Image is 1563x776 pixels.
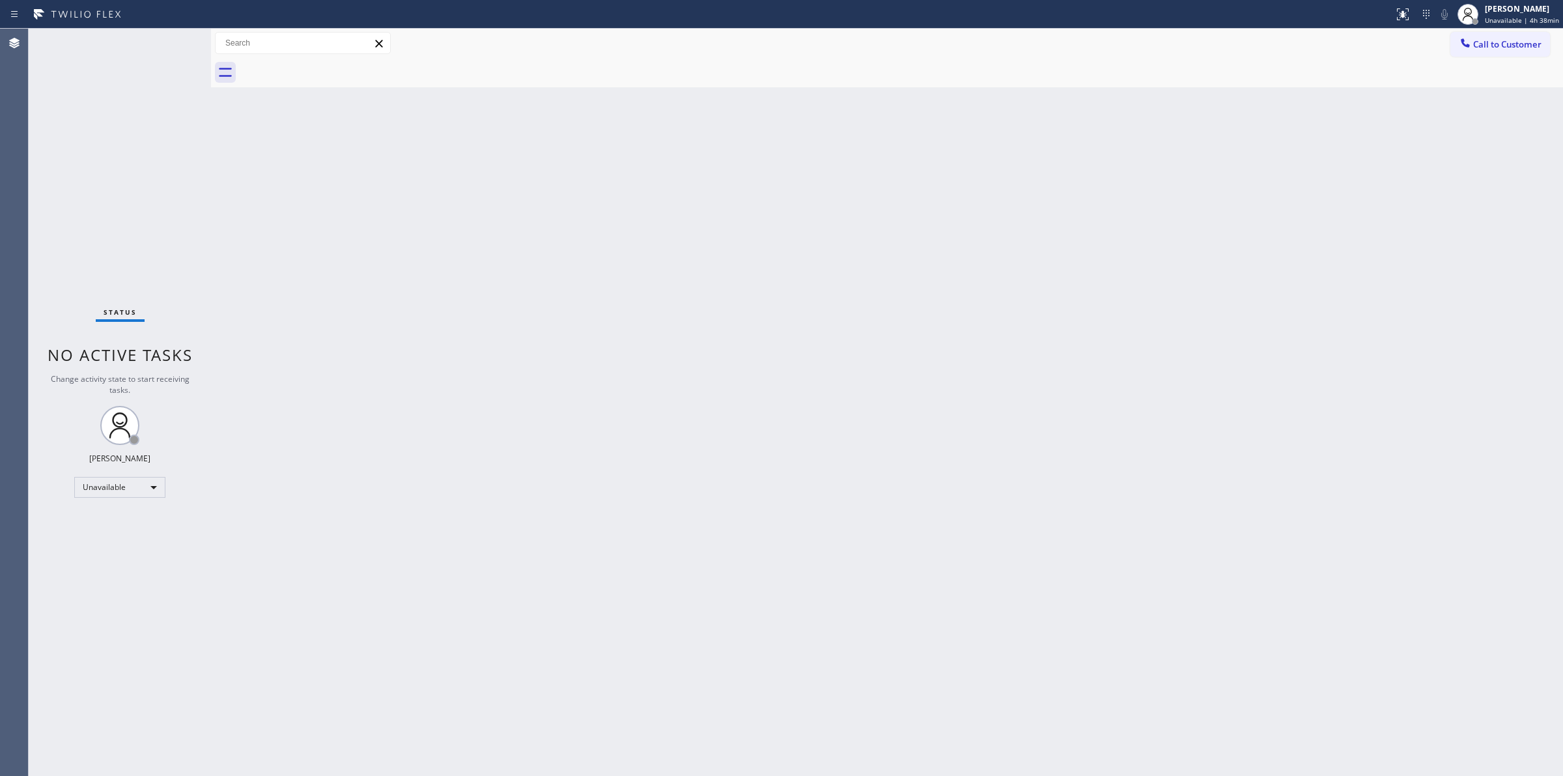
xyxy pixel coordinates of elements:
[74,477,165,498] div: Unavailable
[89,453,150,464] div: [PERSON_NAME]
[1473,38,1542,50] span: Call to Customer
[1450,32,1550,57] button: Call to Customer
[1485,16,1559,25] span: Unavailable | 4h 38min
[104,308,137,317] span: Status
[1435,5,1454,23] button: Mute
[48,344,193,366] span: No active tasks
[51,373,190,395] span: Change activity state to start receiving tasks.
[1485,3,1559,14] div: [PERSON_NAME]
[216,33,390,53] input: Search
